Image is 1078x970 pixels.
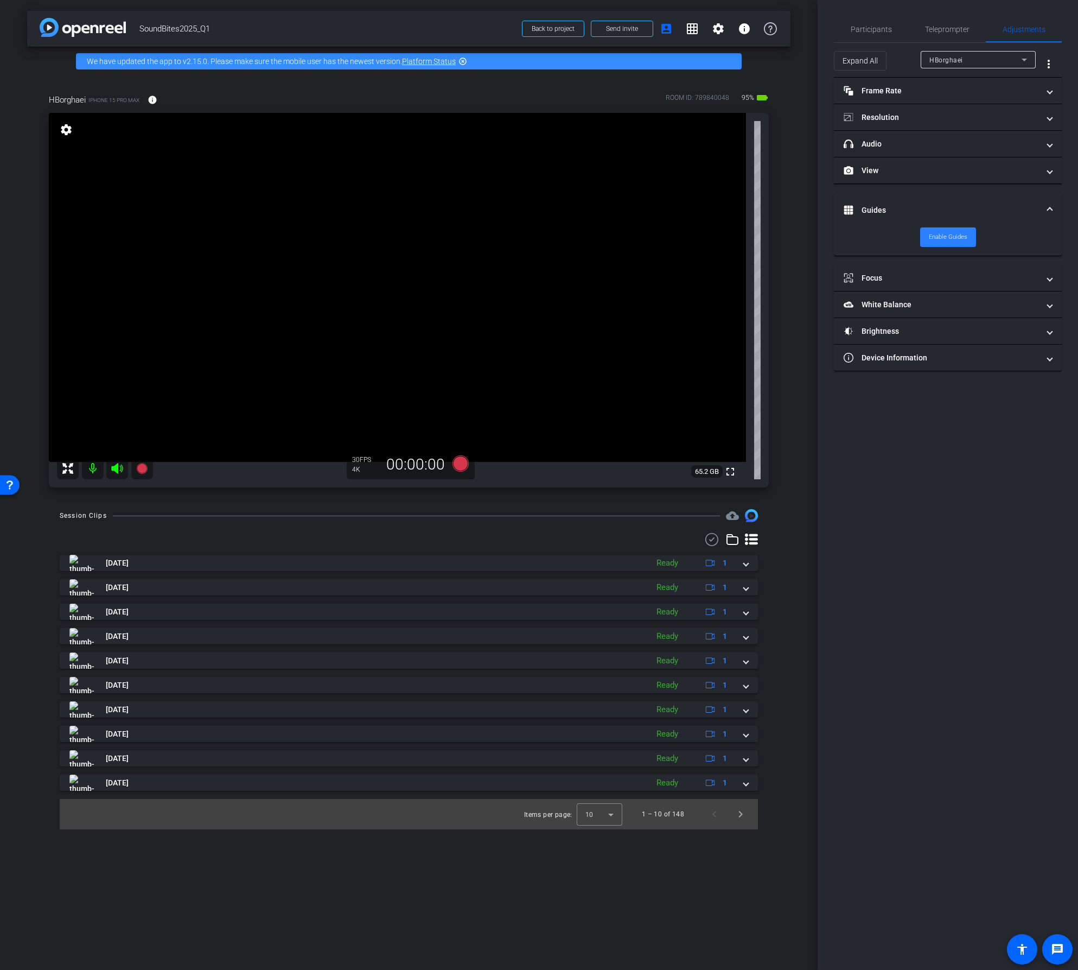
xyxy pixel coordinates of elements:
[69,628,94,644] img: thumb-nail
[60,750,758,766] mat-expansion-panel-header: thumb-nail[DATE]Ready1
[352,455,379,464] div: 30
[106,606,129,618] span: [DATE]
[106,680,129,691] span: [DATE]
[379,455,452,474] div: 00:00:00
[723,655,727,667] span: 1
[929,229,967,245] span: Enable Guides
[726,509,739,522] mat-icon: cloud_upload
[651,655,684,667] div: Ready
[738,22,751,35] mat-icon: info
[834,265,1062,291] mat-expansion-panel-header: Focus
[1036,51,1062,77] button: More Options for Adjustments Panel
[522,21,584,37] button: Back to project
[834,51,886,71] button: Expand All
[1003,26,1045,33] span: Adjustments
[606,24,638,33] span: Send invite
[686,22,699,35] mat-icon: grid_on
[1051,943,1064,956] mat-icon: message
[844,299,1039,310] mat-panel-title: White Balance
[724,465,737,478] mat-icon: fullscreen
[139,18,515,40] span: SoundBites2025_Q1
[834,318,1062,344] mat-expansion-panel-header: Brightness
[106,753,129,764] span: [DATE]
[745,509,758,522] img: Session clips
[756,91,769,104] mat-icon: battery_std
[148,95,157,105] mat-icon: info
[1042,58,1055,71] mat-icon: more_vert
[844,85,1039,97] mat-panel-title: Frame Rate
[723,606,727,618] span: 1
[60,726,758,742] mat-expansion-panel-header: thumb-nail[DATE]Ready1
[920,227,976,247] button: Enable Guides
[834,157,1062,183] mat-expansion-panel-header: View
[402,57,456,66] a: Platform Status
[651,606,684,618] div: Ready
[69,775,94,791] img: thumb-nail
[723,704,727,715] span: 1
[834,345,1062,371] mat-expansion-panel-header: Device Information
[726,509,739,522] span: Destinations for your clips
[834,78,1062,104] mat-expansion-panel-header: Frame Rate
[69,579,94,595] img: thumb-nail
[723,557,727,569] span: 1
[651,752,684,765] div: Ready
[106,631,129,642] span: [DATE]
[834,104,1062,130] mat-expansion-panel-header: Resolution
[834,291,1062,318] mat-expansion-panel-header: White Balance
[651,557,684,569] div: Ready
[106,777,129,789] span: [DATE]
[60,677,758,693] mat-expansion-panel-header: thumb-nail[DATE]Ready1
[843,50,878,71] span: Expand All
[642,809,684,820] div: 1 – 10 of 148
[844,165,1039,176] mat-panel-title: View
[844,352,1039,364] mat-panel-title: Device Information
[834,193,1062,227] mat-expansion-panel-header: Guides
[60,775,758,791] mat-expansion-panel-header: thumb-nail[DATE]Ready1
[106,655,129,667] span: [DATE]
[666,93,729,109] div: ROOM ID: 789840048
[106,704,129,715] span: [DATE]
[352,465,379,474] div: 4K
[723,582,727,593] span: 1
[651,630,684,643] div: Ready
[69,726,94,742] img: thumb-nail
[701,801,728,827] button: Previous page
[660,22,673,35] mat-icon: account_box
[60,579,758,595] mat-expansion-panel-header: thumb-nail[DATE]Ready1
[844,205,1039,216] mat-panel-title: Guides
[651,777,684,789] div: Ready
[106,728,129,740] span: [DATE]
[929,56,963,64] span: HBorghaei
[40,18,126,37] img: app-logo
[106,582,129,593] span: [DATE]
[651,679,684,692] div: Ready
[723,728,727,740] span: 1
[524,809,572,820] div: Items per page:
[740,89,756,106] span: 95%
[69,652,94,669] img: thumb-nail
[723,631,727,642] span: 1
[76,53,742,69] div: We have updated the app to v2.15.0. Please make sure the mobile user has the newest version.
[1016,943,1029,956] mat-icon: accessibility
[723,777,727,789] span: 1
[60,628,758,644] mat-expansion-panel-header: thumb-nail[DATE]Ready1
[712,22,725,35] mat-icon: settings
[69,677,94,693] img: thumb-nail
[728,801,754,827] button: Next page
[49,94,86,106] span: HBorghaei
[851,26,892,33] span: Participants
[60,510,107,521] div: Session Clips
[925,26,969,33] span: Teleprompter
[60,604,758,620] mat-expansion-panel-header: thumb-nail[DATE]Ready1
[69,701,94,718] img: thumb-nail
[834,227,1062,256] div: Guides
[360,456,371,464] span: FPS
[723,753,727,764] span: 1
[69,555,94,571] img: thumb-nail
[60,652,758,669] mat-expansion-panel-header: thumb-nail[DATE]Ready1
[591,21,653,37] button: Send invite
[651,703,684,716] div: Ready
[844,112,1039,123] mat-panel-title: Resolution
[69,604,94,620] img: thumb-nail
[844,138,1039,150] mat-panel-title: Audio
